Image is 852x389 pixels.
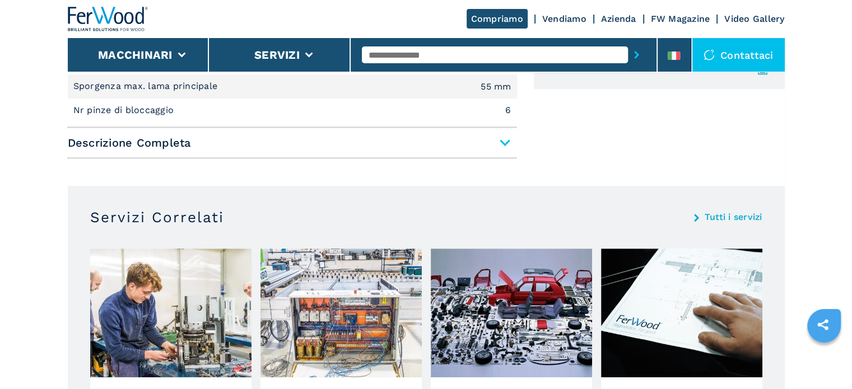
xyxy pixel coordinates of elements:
p: Sporgenza max. lama principale [73,80,221,92]
a: sharethis [809,311,837,339]
span: Descrizione Completa [68,133,517,153]
em: 6 [505,106,511,115]
a: Vendiamo [542,13,586,24]
button: Servizi [254,48,300,62]
img: image [90,249,252,377]
h3: Servizi Correlati [90,208,224,226]
a: Tutti i servizi [705,213,762,222]
img: image [601,249,762,377]
p: Nr pinze di bloccaggio [73,104,177,116]
div: Descrizione Breve [68,27,517,123]
button: Macchinari [98,48,173,62]
div: Contattaci [692,38,785,72]
button: submit-button [628,42,645,68]
a: Compriamo [467,9,528,29]
img: image [260,249,422,377]
a: Video Gallery [724,13,784,24]
a: Azienda [601,13,636,24]
img: image [431,249,592,377]
img: Contattaci [704,49,715,60]
img: Ferwood [68,7,148,31]
em: 55 mm [481,82,511,91]
a: FW Magazine [651,13,710,24]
